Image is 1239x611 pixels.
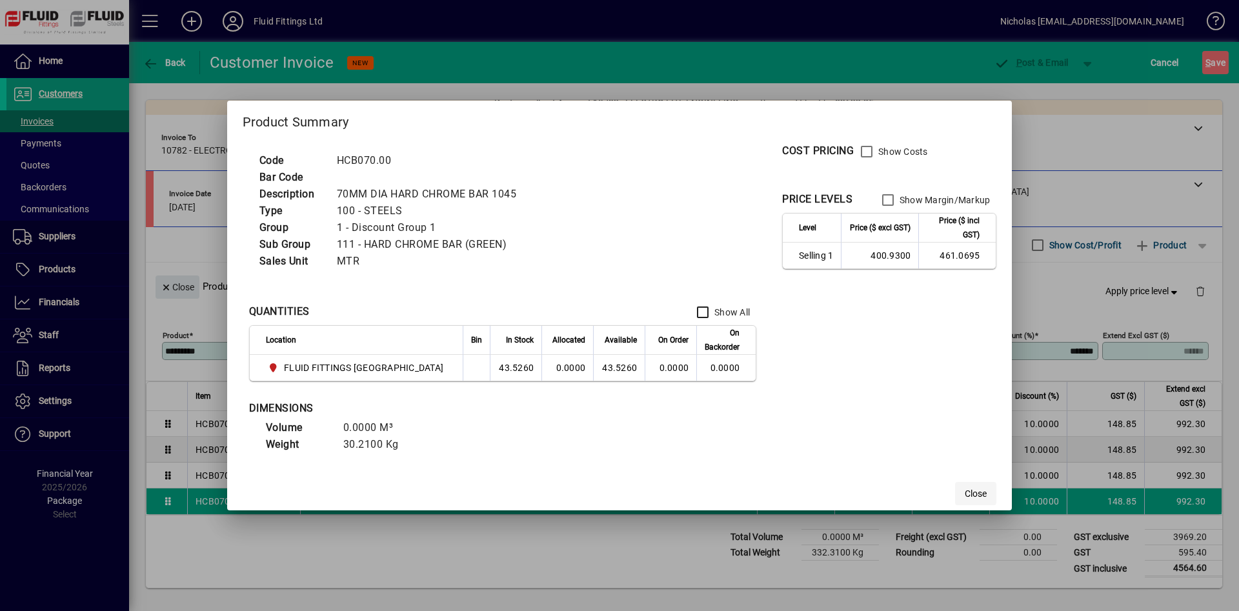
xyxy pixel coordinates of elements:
span: Selling 1 [799,249,833,262]
span: Location [266,333,296,347]
label: Show All [712,306,750,319]
td: 100 - STEELS [330,203,532,219]
td: Volume [259,419,337,436]
td: 43.5260 [593,355,645,381]
span: FLUID FITTINGS CHRISTCHURCH [266,360,449,376]
td: 70MM DIA HARD CHROME BAR 1045 [330,186,532,203]
span: Close [965,487,987,501]
td: Bar Code [253,169,330,186]
td: 30.2100 Kg [337,436,414,453]
td: 400.9300 [841,243,918,268]
td: Code [253,152,330,169]
span: 0.0000 [660,363,689,373]
td: 111 - HARD CHROME BAR (GREEN) [330,236,532,253]
div: COST PRICING [782,143,854,159]
div: QUANTITIES [249,304,310,319]
td: Sales Unit [253,253,330,270]
td: MTR [330,253,532,270]
span: In Stock [506,333,534,347]
span: Allocated [552,333,585,347]
td: 1 - Discount Group 1 [330,219,532,236]
span: Bin [471,333,482,347]
td: Type [253,203,330,219]
h2: Product Summary [227,101,1012,138]
td: Description [253,186,330,203]
span: On Order [658,333,689,347]
td: 0.0000 [541,355,593,381]
label: Show Margin/Markup [897,194,991,206]
td: Sub Group [253,236,330,253]
label: Show Costs [876,145,928,158]
td: 43.5260 [490,355,541,381]
span: Price ($ incl GST) [927,214,980,242]
td: Weight [259,436,337,453]
td: HCB070.00 [330,152,532,169]
td: 0.0000 M³ [337,419,414,436]
td: 0.0000 [696,355,756,381]
div: PRICE LEVELS [782,192,852,207]
td: 461.0695 [918,243,996,268]
button: Close [955,482,996,505]
span: FLUID FITTINGS [GEOGRAPHIC_DATA] [284,361,443,374]
div: DIMENSIONS [249,401,572,416]
span: Level [799,221,816,235]
span: Price ($ excl GST) [850,221,911,235]
span: Available [605,333,637,347]
span: On Backorder [705,326,740,354]
td: Group [253,219,330,236]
